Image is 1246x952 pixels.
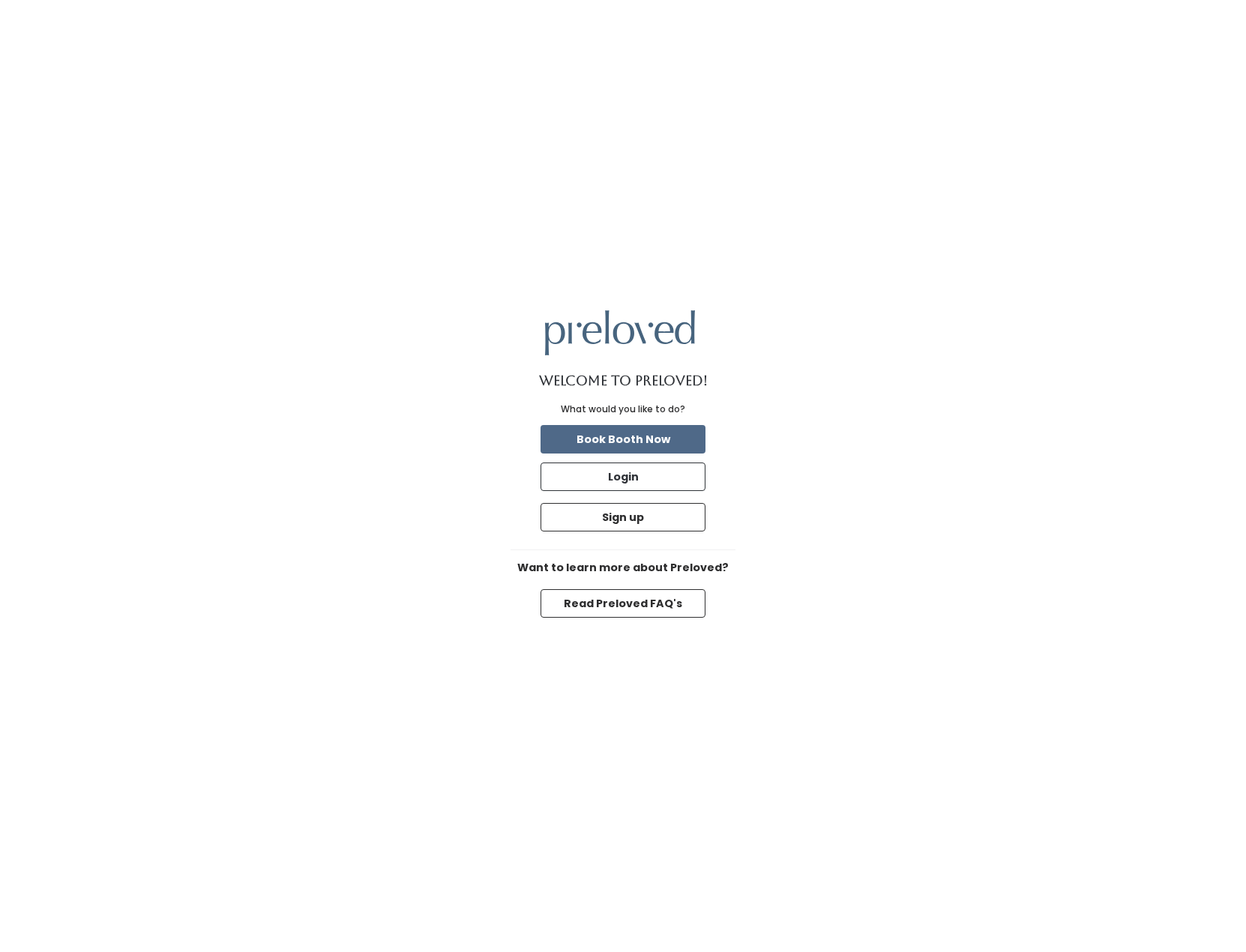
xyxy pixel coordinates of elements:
[511,562,735,574] h6: Want to learn more about Preloved?
[541,425,705,454] button: Book Booth Now
[538,500,708,534] a: Sign up
[561,403,685,416] div: What would you like to do?
[541,463,705,491] button: Login
[538,460,708,494] a: Login
[539,373,708,388] h1: Welcome to Preloved!
[545,310,695,355] img: preloved logo
[541,589,705,618] button: Read Preloved FAQ's
[541,503,705,531] button: Sign up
